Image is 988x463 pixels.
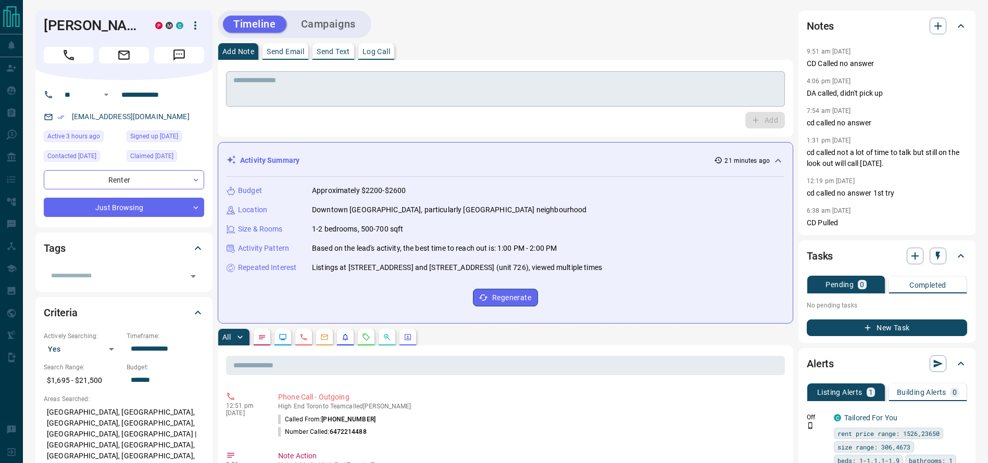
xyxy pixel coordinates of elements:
[817,389,862,396] p: Listing Alerts
[44,170,204,189] div: Renter
[473,289,538,306] button: Regenerate
[44,131,121,145] div: Fri Sep 12 2025
[44,304,78,321] h2: Criteria
[404,333,412,341] svg: Agent Actions
[807,351,967,376] div: Alerts
[312,243,557,254] p: Based on the lead's activity, the best time to reach out is: 1:00 PM - 2:00 PM
[44,341,121,357] div: Yes
[238,185,262,196] p: Budget
[127,331,204,341] p: Timeframe:
[807,355,834,372] h2: Alerts
[44,363,121,372] p: Search Range:
[897,389,946,396] p: Building Alerts
[238,262,296,273] p: Repeated Interest
[240,155,299,166] p: Activity Summary
[826,281,854,288] p: Pending
[807,319,967,336] button: New Task
[279,333,287,341] svg: Lead Browsing Activity
[166,22,173,29] div: mrloft.ca
[99,47,149,63] span: Email
[807,207,851,214] p: 6:38 am [DATE]
[807,422,814,429] svg: Push Notification Only
[807,147,967,169] p: cd called not a lot of time to talk but still on the look out will call [DATE].
[130,151,173,161] span: Claimed [DATE]
[362,333,370,341] svg: Requests
[222,333,231,341] p: All
[44,198,204,217] div: Just Browsing
[341,333,349,341] svg: Listing Alerts
[321,416,376,423] span: [PHONE_NUMBER]
[127,363,204,372] p: Budget:
[238,243,289,254] p: Activity Pattern
[44,240,65,256] h2: Tags
[44,300,204,325] div: Criteria
[130,131,178,142] span: Signed up [DATE]
[222,48,254,55] p: Add Note
[258,333,266,341] svg: Notes
[176,22,183,29] div: condos.ca
[291,16,366,33] button: Campaigns
[72,112,190,121] a: [EMAIL_ADDRESS][DOMAIN_NAME]
[57,113,65,121] svg: Email Verified
[223,16,286,33] button: Timeline
[953,389,957,396] p: 0
[226,402,262,409] p: 12:51 pm
[807,78,851,85] p: 4:06 pm [DATE]
[278,403,781,410] p: High End Toronto Team called [PERSON_NAME]
[267,48,304,55] p: Send Email
[186,269,201,284] button: Open
[127,131,204,145] div: Sat Aug 09 2025
[807,88,967,99] p: DA called, didn't pick up
[44,236,204,261] div: Tags
[155,22,162,29] div: property.ca
[807,248,833,264] h2: Tasks
[860,281,864,288] p: 0
[909,281,946,289] p: Completed
[807,48,851,55] p: 9:51 am [DATE]
[724,156,770,165] p: 21 minutes ago
[837,428,940,439] span: rent price range: 1526,23650
[807,18,834,34] h2: Notes
[238,224,283,235] p: Size & Rooms
[278,451,781,461] p: Note Action
[312,204,586,215] p: Downtown [GEOGRAPHIC_DATA], particularly [GEOGRAPHIC_DATA] neighbourhood
[44,17,140,34] h1: [PERSON_NAME]
[383,333,391,341] svg: Opportunities
[44,47,94,63] span: Call
[807,243,967,268] div: Tasks
[844,414,897,422] a: Tailored For You
[807,298,967,313] p: No pending tasks
[312,262,602,273] p: Listings at [STREET_ADDRESS] and [STREET_ADDRESS] (unit 726), viewed multiple times
[299,333,308,341] svg: Calls
[227,151,784,170] div: Activity Summary21 minutes ago
[807,137,851,144] p: 1:31 pm [DATE]
[362,48,390,55] p: Log Call
[127,150,204,165] div: Sat Aug 09 2025
[807,413,828,422] p: Off
[317,48,350,55] p: Send Text
[312,224,403,235] p: 1-2 bedrooms, 500-700 sqft
[807,58,967,69] p: CD Called no answer
[44,150,121,165] div: Thu Sep 11 2025
[837,442,910,452] span: size range: 306,4673
[44,372,121,389] p: $1,695 - $21,500
[154,47,204,63] span: Message
[47,151,96,161] span: Contacted [DATE]
[807,118,967,128] p: cd called no answer
[278,392,781,403] p: Phone Call - Outgoing
[44,394,204,404] p: Areas Searched:
[807,107,851,114] p: 7:54 am [DATE]
[278,427,367,436] p: Number Called:
[330,428,367,435] span: 6472214488
[807,217,967,228] p: CD Pulled
[278,415,376,424] p: Called From:
[226,409,262,417] p: [DATE]
[312,185,406,196] p: Approximately $2200-$2600
[807,177,855,185] p: 12:19 pm [DATE]
[834,414,841,421] div: condos.ca
[320,333,329,341] svg: Emails
[44,331,121,341] p: Actively Searching:
[807,14,967,38] div: Notes
[869,389,873,396] p: 1
[100,88,112,101] button: Open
